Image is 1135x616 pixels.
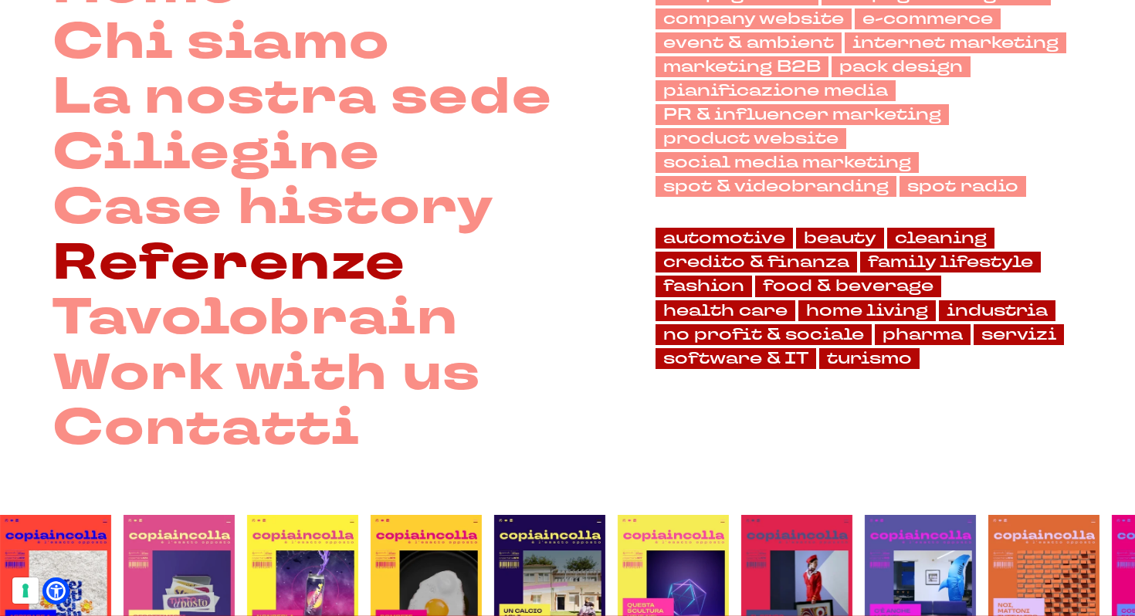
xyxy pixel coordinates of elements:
[656,8,852,29] a: company website
[974,324,1064,345] a: servizi
[656,348,816,369] a: software & IT
[656,32,842,53] a: event & ambient
[656,56,828,77] a: marketing B2B
[656,152,919,173] a: social media marketing
[796,228,884,249] a: beauty
[939,300,1055,321] a: industria
[656,324,872,345] a: no profit & sociale
[46,581,66,601] a: Open Accessibility Menu
[53,181,494,236] a: Case history
[900,176,1026,197] a: spot radio
[845,32,1066,53] a: internet marketing
[855,8,1001,29] a: e-commerce
[656,128,846,149] a: product website
[875,324,971,345] a: pharma
[12,577,39,604] button: Le tue preferenze relative al consenso per le tecnologie di tracciamento
[53,291,458,347] a: Tavolobrain
[53,401,360,457] a: Contatti
[656,252,857,272] a: credito & finanza
[53,15,390,71] a: Chi siamo
[798,300,936,321] a: home living
[53,347,481,402] a: Work with us
[53,126,381,181] a: Ciliegine
[656,228,793,249] a: automotive
[53,70,552,126] a: La nostra sede
[656,104,949,125] a: PR & influencer marketing
[656,300,795,321] a: health care
[860,252,1041,272] a: family lifestyle
[656,276,752,296] a: fashion
[656,176,896,197] a: spot & videobranding
[832,56,971,77] a: pack design
[755,276,941,296] a: food & beverage
[656,80,896,101] a: pianificazione media
[53,236,406,292] a: Referenze
[887,228,994,249] a: cleaning
[819,348,920,369] a: turismo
